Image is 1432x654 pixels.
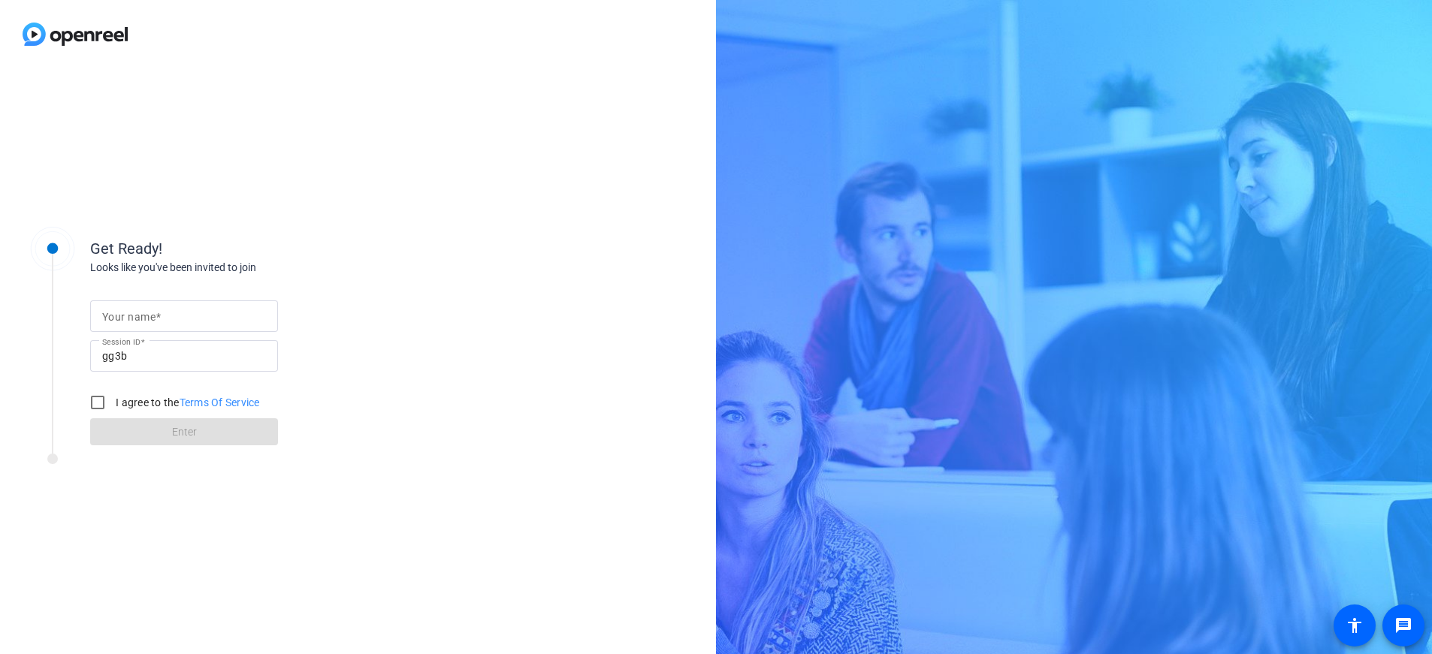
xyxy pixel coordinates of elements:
mat-label: Session ID [102,337,140,346]
mat-icon: message [1394,616,1412,634]
label: I agree to the [113,395,260,410]
mat-icon: accessibility [1346,616,1364,634]
div: Looks like you've been invited to join [90,260,391,276]
div: Get Ready! [90,237,391,260]
mat-label: Your name [102,311,156,323]
a: Terms Of Service [180,396,260,408]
